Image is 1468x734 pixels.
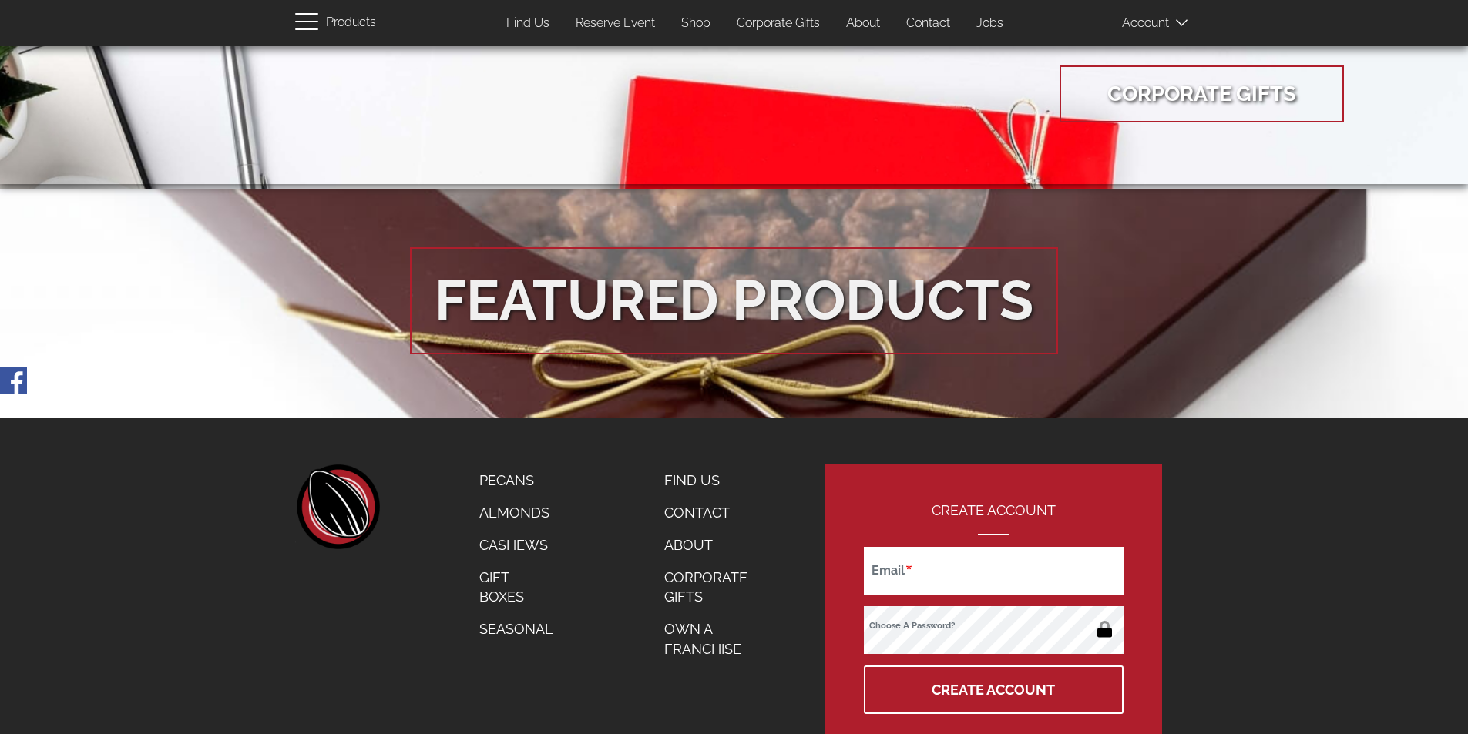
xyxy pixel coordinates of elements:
a: Pecans [468,464,565,497]
a: Featured Products [410,247,1058,354]
a: Cashews [468,529,565,561]
a: Find Us [653,464,777,497]
a: Shop [670,8,722,39]
a: Contact [653,497,777,529]
a: Jobs [965,8,1015,39]
a: Corporate Gifts [1084,69,1319,118]
input: Email [864,547,1123,595]
span: Products [326,12,376,34]
a: Corporate Gifts [725,8,831,39]
a: About [653,529,777,561]
a: Almonds [468,497,565,529]
a: Corporate Gifts [653,561,777,613]
a: home [295,464,380,549]
a: Contact [895,8,962,39]
a: Reserve Event [564,8,667,39]
a: Find Us [495,8,561,39]
div: Featured Products [435,261,1033,340]
button: Create Account [864,665,1123,714]
a: Gift Boxes [468,561,565,613]
a: About [835,8,892,39]
a: Own a Franchise [653,613,777,665]
h2: Create Account [864,503,1123,535]
a: Seasonal [468,613,565,645]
